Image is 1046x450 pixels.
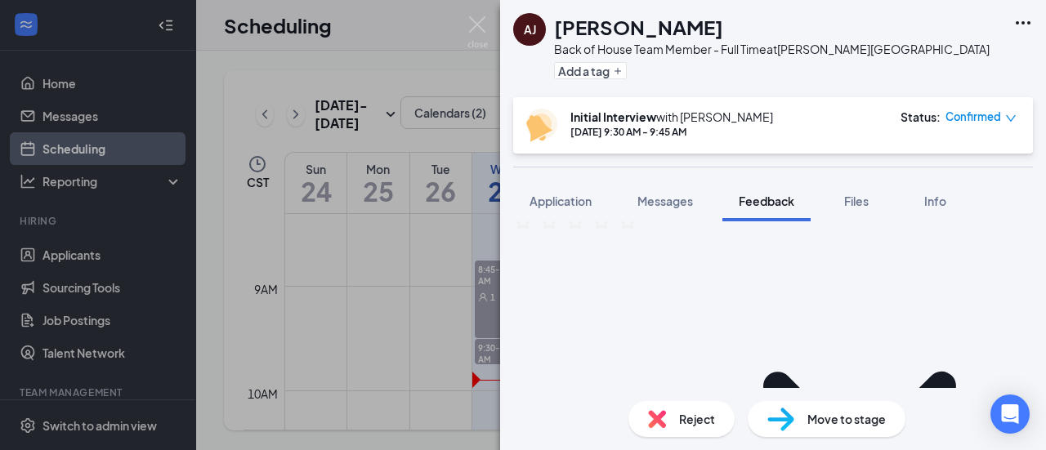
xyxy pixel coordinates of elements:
div: AJ [524,21,536,38]
svg: StarBorder [565,212,585,231]
button: PlusAdd a tag [554,62,627,79]
div: Open Intercom Messenger [990,394,1030,434]
span: Info [924,194,946,208]
span: Move to stage [807,410,886,428]
div: Back of House Team Member - Full Time at [PERSON_NAME][GEOGRAPHIC_DATA] [554,41,990,57]
b: Initial Interview [570,109,656,124]
div: Status : [901,109,941,125]
svg: StarBorder [539,212,559,231]
svg: StarBorder [513,212,533,231]
span: Messages [637,194,693,208]
span: Confirmed [945,109,1001,125]
svg: StarBorder [618,212,637,231]
h1: [PERSON_NAME] [554,13,723,41]
svg: Ellipses [1013,13,1033,33]
div: [DATE] 9:30 AM - 9:45 AM [570,125,773,139]
svg: Plus [613,66,623,76]
span: down [1005,113,1017,124]
svg: StarBorder [592,212,611,231]
span: Reject [679,410,715,428]
span: Files [844,194,869,208]
span: Feedback [739,194,794,208]
span: Application [530,194,592,208]
div: with [PERSON_NAME] [570,109,773,125]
